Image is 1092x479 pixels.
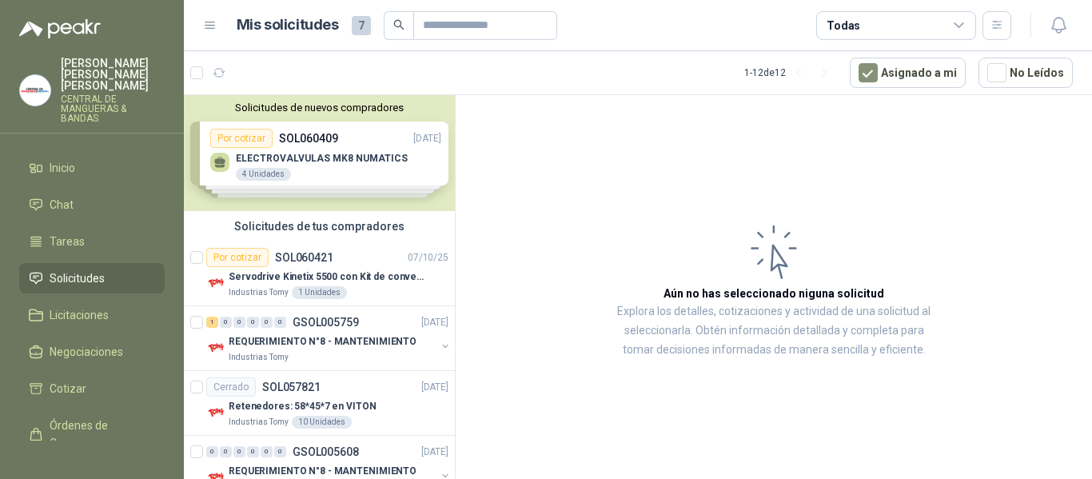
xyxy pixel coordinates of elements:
button: Asignado a mi [850,58,966,88]
p: Servodrive Kinetix 5500 con Kit de conversión y filtro (Ref 41350505) [229,269,428,285]
button: Solicitudes de nuevos compradores [190,102,448,114]
div: 0 [220,446,232,457]
span: search [393,19,405,30]
span: Chat [50,196,74,214]
img: Company Logo [206,403,225,422]
p: [DATE] [421,315,448,330]
a: Órdenes de Compra [19,410,165,458]
p: SOL057821 [262,381,321,393]
a: Por cotizarSOL06042107/10/25 Company LogoServodrive Kinetix 5500 con Kit de conversión y filtro (... [184,241,455,306]
div: 0 [261,446,273,457]
p: GSOL005608 [293,446,359,457]
span: 7 [352,16,371,35]
p: [DATE] [421,445,448,460]
div: Todas [827,17,860,34]
a: CerradoSOL057821[DATE] Company LogoRetenedores: 58*45*7 en VITONIndustrias Tomy10 Unidades [184,371,455,436]
div: 1 Unidades [292,286,347,299]
h3: Aún no has seleccionado niguna solicitud [664,285,884,302]
div: 0 [247,317,259,328]
h1: Mis solicitudes [237,14,339,37]
span: Tareas [50,233,85,250]
a: Tareas [19,226,165,257]
div: 0 [233,317,245,328]
p: CENTRAL DE MANGUERAS & BANDAS [61,94,165,123]
img: Company Logo [206,273,225,293]
div: 0 [274,317,286,328]
a: Licitaciones [19,300,165,330]
a: Cotizar [19,373,165,404]
span: Licitaciones [50,306,109,324]
p: 07/10/25 [408,250,448,265]
div: 1 - 12 de 12 [744,60,837,86]
div: 0 [274,446,286,457]
span: Solicitudes [50,269,105,287]
p: [PERSON_NAME] [PERSON_NAME] [PERSON_NAME] [61,58,165,91]
span: Negociaciones [50,343,123,361]
p: [DATE] [421,380,448,395]
img: Company Logo [20,75,50,106]
a: Solicitudes [19,263,165,293]
div: 0 [261,317,273,328]
p: Industrias Tomy [229,286,289,299]
div: 0 [247,446,259,457]
div: 1 [206,317,218,328]
a: 1 0 0 0 0 0 GSOL005759[DATE] Company LogoREQUERIMIENTO N°8 - MANTENIMIENTOIndustrias Tomy [206,313,452,364]
p: GSOL005759 [293,317,359,328]
img: Logo peakr [19,19,101,38]
span: Órdenes de Compra [50,417,149,452]
p: Explora los detalles, cotizaciones y actividad de una solicitud al seleccionarla. Obtén informaci... [616,302,932,360]
div: Solicitudes de tus compradores [184,211,455,241]
p: Retenedores: 58*45*7 en VITON [229,399,377,414]
p: REQUERIMIENTO N°8 - MANTENIMIENTO [229,464,416,479]
span: Inicio [50,159,75,177]
p: Industrias Tomy [229,351,289,364]
p: Industrias Tomy [229,416,289,429]
button: No Leídos [978,58,1073,88]
div: 0 [206,446,218,457]
div: Solicitudes de nuevos compradoresPor cotizarSOL060409[DATE] ELECTROVALVULAS MK8 NUMATICS4 Unidade... [184,95,455,211]
div: 10 Unidades [292,416,352,429]
div: Por cotizar [206,248,269,267]
p: REQUERIMIENTO N°8 - MANTENIMIENTO [229,334,416,349]
p: SOL060421 [275,252,333,263]
div: 0 [233,446,245,457]
div: 0 [220,317,232,328]
span: Cotizar [50,380,86,397]
img: Company Logo [206,338,225,357]
a: Negociaciones [19,337,165,367]
a: Inicio [19,153,165,183]
div: Cerrado [206,377,256,397]
a: Chat [19,190,165,220]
